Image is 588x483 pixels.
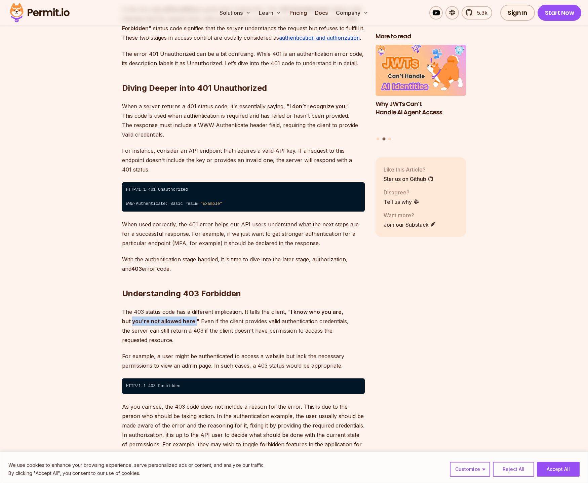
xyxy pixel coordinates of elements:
strong: 403 [131,265,142,272]
button: Solutions [217,6,253,20]
a: authentication and authorization [279,34,360,41]
a: Sign In [500,5,535,21]
code: HTTP/1.1 403 Forbidden [122,378,365,394]
a: Tell us why [384,197,419,206]
p: Disagree? [384,188,419,196]
span: 5.3k [473,9,487,17]
a: Join our Substack [384,220,436,228]
p: The 403 status code has a different implication. It tells the client, " " Even if the client prov... [122,307,365,345]
strong: I don’t recognize you [289,103,345,110]
p: Like this Article? [384,165,434,173]
h3: Why JWTs Can’t Handle AI Agent Access [376,100,466,116]
code: HTTP/1.1 401 Unauthorized ⁠ WWW-Authenticate: Basic realm= [122,182,365,212]
a: Start Now [538,5,582,21]
p: By clicking "Accept All", you consent to our use of cookies. [8,469,265,477]
a: Why JWTs Can’t Handle AI Agent AccessWhy JWTs Can’t Handle AI Agent Access [376,45,466,133]
img: Permit logo [7,1,73,24]
button: Go to slide 1 [377,137,379,140]
h2: Understanding 403 Forbidden [122,261,365,299]
p: The error 401 Unauthorized can be a bit confusing. While 401 is an authentication error code, its... [122,49,365,68]
h2: Diving Deeper into 401 Unauthorized [122,56,365,94]
p: For instance, consider an API endpoint that requires a valid API key. If a request to this endpoi... [122,146,365,174]
a: Pricing [287,6,310,20]
li: 2 of 3 [376,45,466,133]
p: When a server returns a 401 status code, it's essentially saying, " ." This code is used when aut... [122,102,365,139]
strong: 403 Forbidden [122,15,357,32]
p: When used correctly, the 401 error helps our API users understand what the next steps are for a s... [122,220,365,248]
button: Reject All [493,462,534,477]
span: "Example" [200,201,222,206]
button: Customize [450,462,490,477]
img: Why JWTs Can’t Handle AI Agent Access [376,45,466,96]
button: Accept All [537,462,580,477]
p: We use cookies to enhance your browsing experience, serve personalized ads or content, and analyz... [8,461,265,469]
button: Learn [256,6,284,20]
p: Want more? [384,211,436,219]
h2: More to read [376,32,466,41]
p: As you can see, the 403 code does not include a reason for the error. This is due to the person w... [122,402,365,458]
a: Star us on Github [384,175,434,183]
div: Posts [376,45,466,141]
button: Go to slide 3 [388,137,391,140]
p: With the authentication stage handled, it is time to dive into the later stage, authorization, an... [122,255,365,273]
button: Company [333,6,371,20]
p: For example, a user might be authenticated to access a website but lack the necessary permissions... [122,351,365,370]
a: Docs [312,6,330,20]
a: 5.3k [462,6,492,20]
button: Go to slide 2 [382,137,385,140]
